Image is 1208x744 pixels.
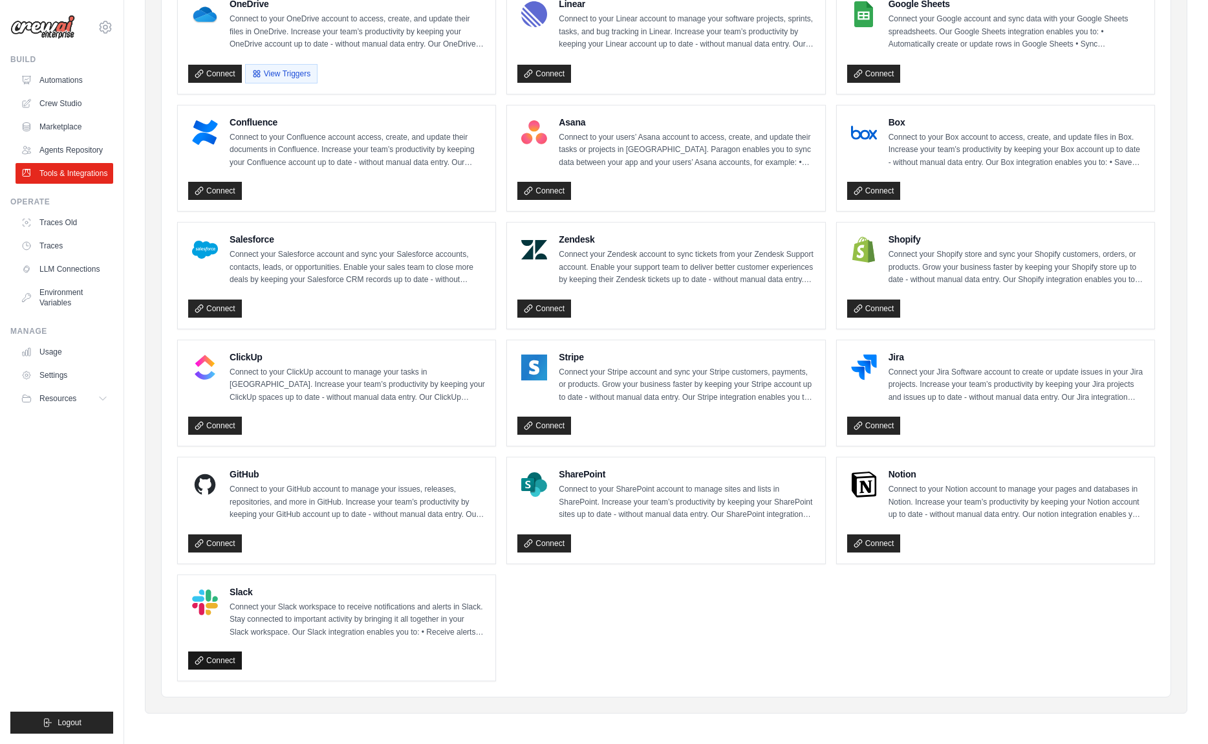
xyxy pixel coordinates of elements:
[10,197,113,207] div: Operate
[521,237,547,263] img: Zendesk Logo
[889,13,1144,51] p: Connect your Google account and sync data with your Google Sheets spreadsheets. Our Google Sheets...
[16,140,113,160] a: Agents Repository
[188,651,242,670] a: Connect
[847,300,901,318] a: Connect
[521,120,547,146] img: Asana Logo
[559,468,814,481] h4: SharePoint
[188,534,242,553] a: Connect
[889,366,1144,404] p: Connect your Jira Software account to create or update issues in your Jira projects. Increase you...
[230,351,485,364] h4: ClickUp
[889,116,1144,129] h4: Box
[16,163,113,184] a: Tools & Integrations
[517,182,571,200] a: Connect
[559,351,814,364] h4: Stripe
[889,468,1144,481] h4: Notion
[230,468,485,481] h4: GitHub
[16,235,113,256] a: Traces
[521,355,547,380] img: Stripe Logo
[188,65,242,83] a: Connect
[559,248,814,287] p: Connect your Zendesk account to sync tickets from your Zendesk Support account. Enable your suppo...
[58,717,81,728] span: Logout
[559,366,814,404] p: Connect your Stripe account and sync your Stripe customers, payments, or products. Grow your busi...
[16,116,113,137] a: Marketplace
[847,182,901,200] a: Connect
[16,282,113,313] a: Environment Variables
[889,233,1144,246] h4: Shopify
[188,417,242,435] a: Connect
[188,182,242,200] a: Connect
[851,355,877,380] img: Jira Logo
[39,393,76,404] span: Resources
[230,116,485,129] h4: Confluence
[230,366,485,404] p: Connect to your ClickUp account to manage your tasks in [GEOGRAPHIC_DATA]. Increase your team’s p...
[10,326,113,336] div: Manage
[889,131,1144,170] p: Connect to your Box account to access, create, and update files in Box. Increase your team’s prod...
[192,472,218,498] img: GitHub Logo
[847,65,901,83] a: Connect
[230,601,485,639] p: Connect your Slack workspace to receive notifications and alerts in Slack. Stay connected to impo...
[851,120,877,146] img: Box Logo
[10,54,113,65] div: Build
[559,116,814,129] h4: Asana
[230,13,485,51] p: Connect to your OneDrive account to access, create, and update their files in OneDrive. Increase ...
[889,483,1144,521] p: Connect to your Notion account to manage your pages and databases in Notion. Increase your team’s...
[559,483,814,521] p: Connect to your SharePoint account to manage sites and lists in SharePoint. Increase your team’s ...
[16,70,113,91] a: Automations
[847,417,901,435] a: Connect
[559,13,814,51] p: Connect to your Linear account to manage your software projects, sprints, tasks, and bug tracking...
[16,342,113,362] a: Usage
[10,15,75,39] img: Logo
[521,1,547,27] img: Linear Logo
[192,120,218,146] img: Confluence Logo
[517,65,571,83] a: Connect
[230,233,485,246] h4: Salesforce
[192,1,218,27] img: OneDrive Logo
[16,259,113,279] a: LLM Connections
[230,131,485,170] p: Connect to your Confluence account access, create, and update their documents in Confluence. Incr...
[517,534,571,553] a: Connect
[517,300,571,318] a: Connect
[16,388,113,409] button: Resources
[192,355,218,380] img: ClickUp Logo
[230,248,485,287] p: Connect your Salesforce account and sync your Salesforce accounts, contacts, leads, or opportunit...
[851,237,877,263] img: Shopify Logo
[889,248,1144,287] p: Connect your Shopify store and sync your Shopify customers, orders, or products. Grow your busine...
[188,300,242,318] a: Connect
[192,237,218,263] img: Salesforce Logo
[851,472,877,498] img: Notion Logo
[521,472,547,498] img: SharePoint Logo
[847,534,901,553] a: Connect
[16,93,113,114] a: Crew Studio
[10,712,113,734] button: Logout
[851,1,877,27] img: Google Sheets Logo
[245,64,318,83] button: View Triggers
[230,585,485,598] h4: Slack
[559,131,814,170] p: Connect to your users’ Asana account to access, create, and update their tasks or projects in [GE...
[192,589,218,615] img: Slack Logo
[517,417,571,435] a: Connect
[16,212,113,233] a: Traces Old
[230,483,485,521] p: Connect to your GitHub account to manage your issues, releases, repositories, and more in GitHub....
[16,365,113,386] a: Settings
[559,233,814,246] h4: Zendesk
[889,351,1144,364] h4: Jira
